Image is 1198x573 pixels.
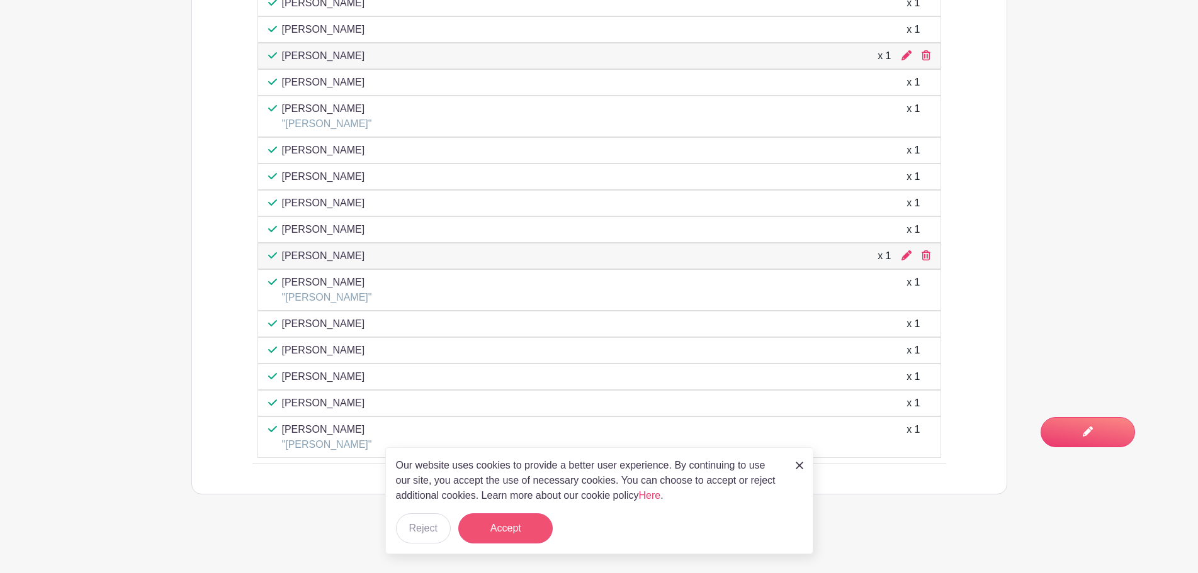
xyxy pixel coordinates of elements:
button: Reject [396,513,451,543]
p: [PERSON_NAME] [282,101,372,116]
p: [PERSON_NAME] [282,48,365,64]
div: x 1 [907,275,920,305]
img: close_button-5f87c8562297e5c2d7936805f587ecaba9071eb48480494691a3f1689db116b3.svg [796,462,803,469]
p: "[PERSON_NAME]" [282,290,372,305]
div: x 1 [907,22,920,37]
p: [PERSON_NAME] [282,169,365,184]
p: [PERSON_NAME] [282,248,365,264]
div: x 1 [878,248,891,264]
p: [PERSON_NAME] [282,422,372,437]
div: x 1 [907,143,920,158]
p: "[PERSON_NAME]" [282,437,372,452]
p: [PERSON_NAME] [282,396,365,411]
p: [PERSON_NAME] [282,143,365,158]
p: [PERSON_NAME] [282,369,365,384]
p: [PERSON_NAME] [282,22,365,37]
button: Accept [458,513,553,543]
div: x 1 [907,422,920,452]
p: [PERSON_NAME] [282,275,372,290]
div: x 1 [907,316,920,331]
div: x 1 [907,169,920,184]
p: Our website uses cookies to provide a better user experience. By continuing to use our site, you ... [396,458,783,503]
p: "[PERSON_NAME]" [282,116,372,131]
div: x 1 [907,196,920,211]
p: [PERSON_NAME] [282,316,365,331]
div: x 1 [878,48,891,64]
div: x 1 [907,343,920,358]
p: [PERSON_NAME] [282,196,365,211]
p: [PERSON_NAME] [282,222,365,237]
div: x 1 [907,101,920,131]
div: x 1 [907,396,920,411]
p: [PERSON_NAME] [282,343,365,358]
a: Here [639,490,661,501]
p: [PERSON_NAME] [282,75,365,90]
div: x 1 [907,75,920,90]
div: x 1 [907,222,920,237]
div: x 1 [907,369,920,384]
